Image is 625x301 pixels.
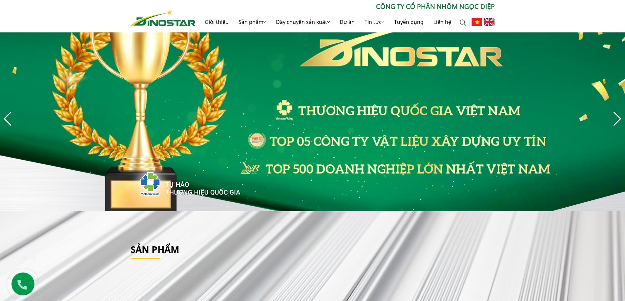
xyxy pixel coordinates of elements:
[271,11,335,32] a: Dây chuyền sản xuất
[3,112,12,126] div: Previous slide
[335,11,360,32] a: Dự án
[200,11,234,32] a: Giới thiệu
[460,19,466,26] img: search
[613,112,622,126] div: Next slide
[389,11,428,32] a: Tuyển dụng
[121,160,241,205] img: thqg
[196,2,495,11] p: CÔNG TY CỔ PHẦN NHÔM NGỌC DIỆP
[484,18,495,26] img: English
[428,11,456,32] a: Liên hệ
[131,243,179,255] a: Sản phẩm
[131,9,196,26] img: Nhôm Dinostar
[471,18,482,26] img: Tiếng Việt
[234,11,271,32] a: Sản phẩm
[131,8,196,26] a: Nhôm Dinostar
[360,11,389,32] a: Tin tức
